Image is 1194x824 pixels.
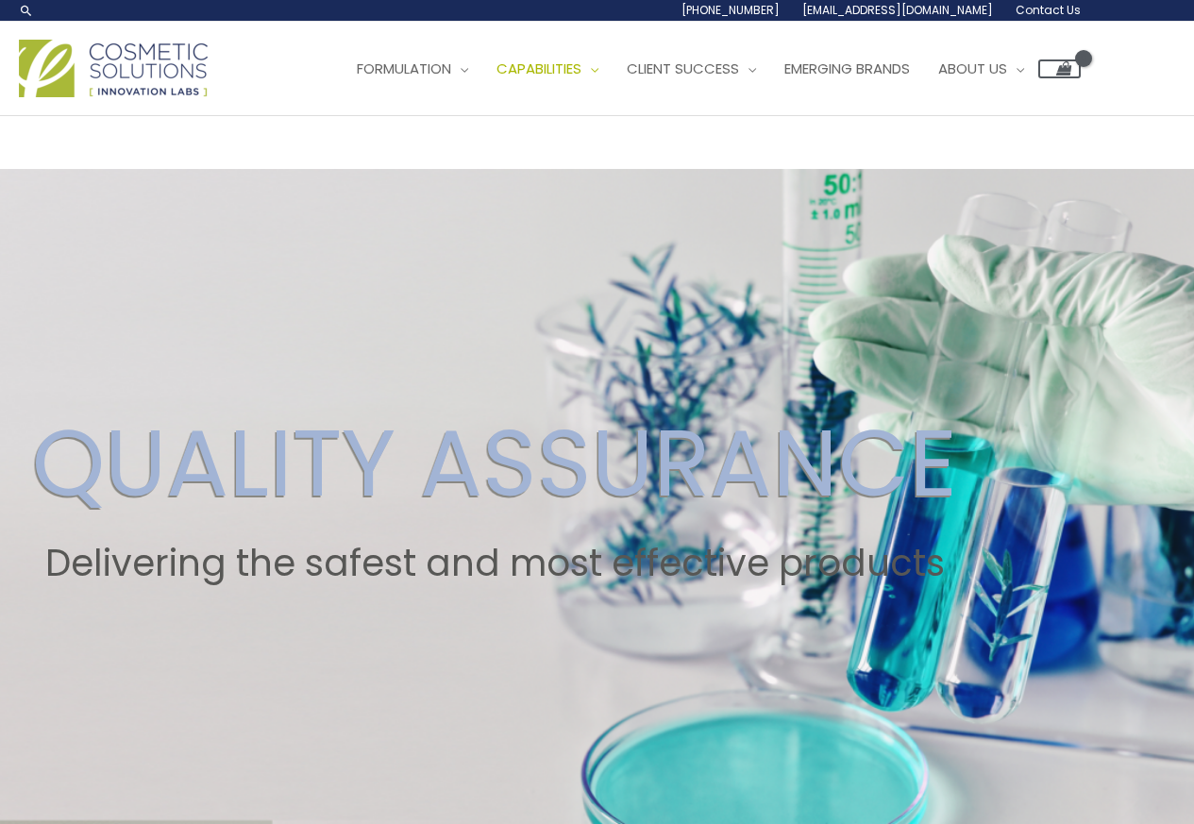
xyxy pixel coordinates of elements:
[328,41,1081,97] nav: Site Navigation
[770,41,924,97] a: Emerging Brands
[1038,59,1081,78] a: View Shopping Cart, empty
[496,59,581,78] span: Capabilities
[357,59,451,78] span: Formulation
[19,40,208,97] img: Cosmetic Solutions Logo
[924,41,1038,97] a: About Us
[482,41,613,97] a: Capabilities
[613,41,770,97] a: Client Success
[343,41,482,97] a: Formulation
[938,59,1007,78] span: About Us
[802,2,993,18] span: [EMAIL_ADDRESS][DOMAIN_NAME]
[32,408,957,519] h2: QUALITY ASSURANCE
[627,59,739,78] span: Client Success
[784,59,910,78] span: Emerging Brands
[681,2,780,18] span: [PHONE_NUMBER]
[1016,2,1081,18] span: Contact Us
[32,542,957,585] h2: Delivering the safest and most effective products
[19,3,34,18] a: Search icon link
